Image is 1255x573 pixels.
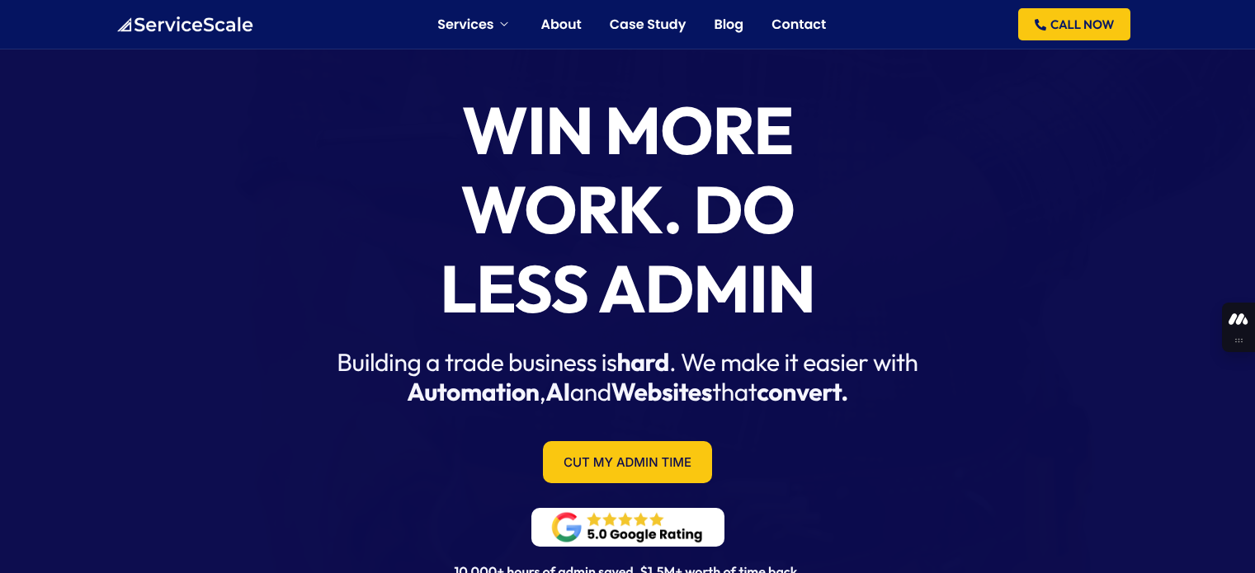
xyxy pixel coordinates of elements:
span: Websites [611,377,712,406]
span: Automation [407,377,539,406]
span: CALL NOW [1050,18,1114,31]
h2: Building a trade business is . We make it easier with , and that [286,347,969,406]
a: CALL NOW [1018,8,1130,40]
img: ServiceScale logo representing business automation for tradies [116,16,253,33]
a: Case Study [610,18,686,31]
span: hard [616,347,668,377]
a: Services [437,18,512,31]
a: Blog [714,18,743,31]
a: About [540,18,581,31]
span: convert. [757,377,847,406]
a: ServiceScale logo representing business automation for tradies [116,16,253,31]
span: Cut My Admin Time [564,456,691,468]
a: Contact [771,18,826,31]
a: Cut My Admin Time [543,441,712,483]
span: AI [545,377,570,406]
h1: Win More Work. Do Less Admin [398,91,857,328]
